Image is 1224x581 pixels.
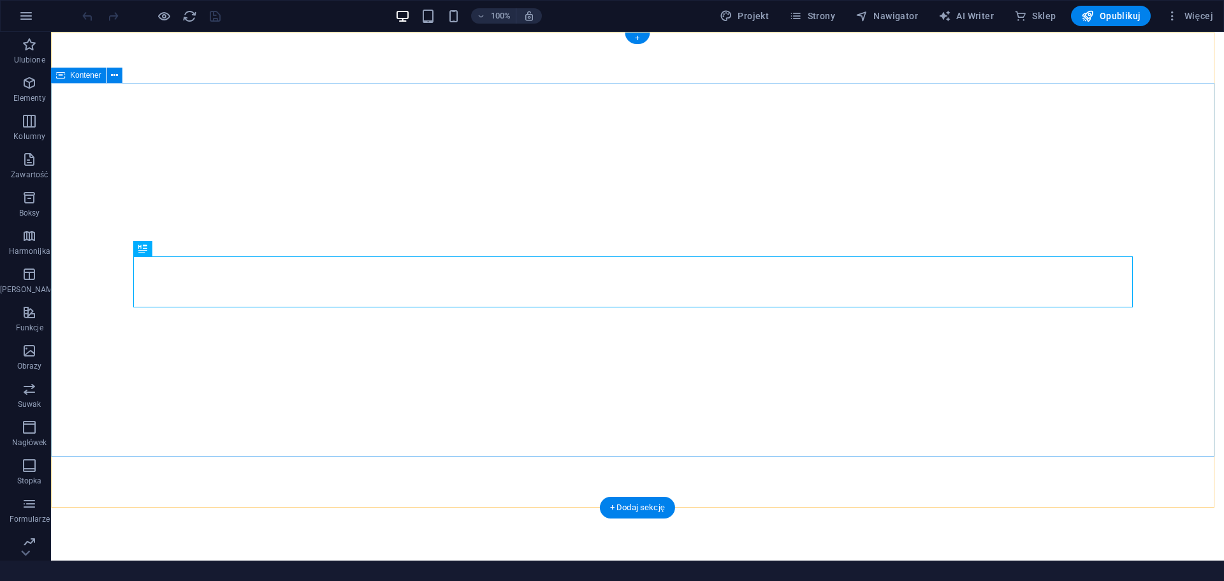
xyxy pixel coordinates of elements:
[850,6,923,26] button: Nawigator
[784,6,840,26] button: Strony
[156,8,171,24] button: Kliknij tutaj, aby wyjść z trybu podglądu i kontynuować edycję
[10,514,50,524] p: Formularze
[933,6,999,26] button: AI Writer
[789,10,835,22] span: Strony
[11,170,48,180] p: Zawartość
[13,93,46,103] p: Elementy
[1166,10,1213,22] span: Więcej
[70,71,101,79] span: Kontener
[9,246,50,256] p: Harmonijka
[14,55,45,65] p: Ulubione
[1071,6,1151,26] button: Opublikuj
[471,8,516,24] button: 100%
[16,323,43,333] p: Funkcje
[490,8,511,24] h6: 100%
[1014,10,1056,22] span: Sklep
[12,438,47,448] p: Nagłówek
[625,33,650,44] div: +
[938,10,994,22] span: AI Writer
[600,497,675,518] div: + Dodaj sekcję
[523,10,535,22] i: Po zmianie rozmiaru automatycznie dostosowuje poziom powiększenia do wybranego urządzenia.
[182,8,197,24] button: reload
[19,208,40,218] p: Boksy
[856,10,918,22] span: Nawigator
[17,476,42,486] p: Stopka
[1161,6,1218,26] button: Więcej
[715,6,774,26] button: Projekt
[182,9,197,24] i: Przeładuj stronę
[18,399,41,409] p: Suwak
[1009,6,1061,26] button: Sklep
[1081,10,1140,22] span: Opublikuj
[13,131,45,142] p: Kolumny
[720,10,769,22] span: Projekt
[17,361,42,371] p: Obrazy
